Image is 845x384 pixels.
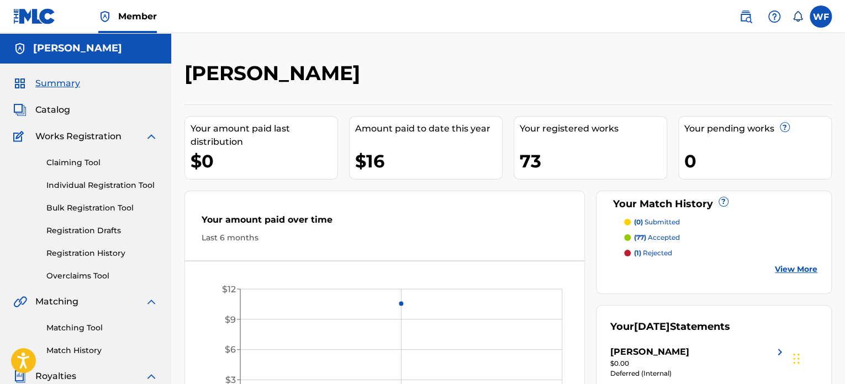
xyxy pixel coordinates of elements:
[46,248,158,259] a: Registration History
[13,77,80,90] a: SummarySummary
[13,42,27,55] img: Accounts
[202,213,568,232] div: Your amount paid over time
[33,42,122,55] h5: GENTLE JONES
[634,217,680,227] p: submitted
[624,248,817,258] a: (1) rejected
[719,197,728,206] span: ?
[634,320,670,333] span: [DATE]
[35,370,76,383] span: Royalties
[610,345,786,378] a: [PERSON_NAME]right chevron icon$0.00Deferred (Internal)
[773,345,786,359] img: right chevron icon
[610,359,786,369] div: $0.00
[13,295,27,308] img: Matching
[222,284,236,294] tspan: $12
[35,130,122,143] span: Works Registration
[46,157,158,169] a: Claiming Tool
[355,122,502,135] div: Amount paid to date this year
[684,122,831,135] div: Your pending works
[810,6,832,28] div: User Menu
[225,314,236,324] tspan: $9
[790,331,845,384] iframe: Chat Widget
[610,197,817,212] div: Your Match History
[634,248,672,258] p: rejected
[624,233,817,243] a: (77) accepted
[684,149,831,173] div: 0
[46,225,158,236] a: Registration Drafts
[46,345,158,356] a: Match History
[775,264,817,275] a: View More
[35,103,70,117] span: Catalog
[13,103,27,117] img: Catalog
[191,149,337,173] div: $0
[610,319,730,334] div: Your Statements
[624,217,817,227] a: (0) submitted
[46,322,158,334] a: Matching Tool
[13,370,27,383] img: Royalties
[191,122,337,149] div: Your amount paid last distribution
[520,149,667,173] div: 73
[634,249,641,257] span: (1)
[46,270,158,282] a: Overclaims Tool
[145,295,158,308] img: expand
[793,342,800,375] div: Drag
[35,77,80,90] span: Summary
[634,218,643,226] span: (0)
[35,295,78,308] span: Matching
[13,8,56,24] img: MLC Logo
[355,149,502,173] div: $16
[735,6,757,28] a: Public Search
[768,10,781,23] img: help
[202,232,568,244] div: Last 6 months
[46,202,158,214] a: Bulk Registration Tool
[610,345,689,359] div: [PERSON_NAME]
[98,10,112,23] img: Top Rightsholder
[610,369,786,378] div: Deferred (Internal)
[46,180,158,191] a: Individual Registration Tool
[792,11,803,22] div: Notifications
[780,123,789,131] span: ?
[13,130,28,143] img: Works Registration
[739,10,752,23] img: search
[184,61,366,86] h2: [PERSON_NAME]
[13,103,70,117] a: CatalogCatalog
[763,6,785,28] div: Help
[225,344,236,355] tspan: $6
[634,233,680,243] p: accepted
[118,10,157,23] span: Member
[634,233,646,241] span: (77)
[145,130,158,143] img: expand
[13,77,27,90] img: Summary
[520,122,667,135] div: Your registered works
[145,370,158,383] img: expand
